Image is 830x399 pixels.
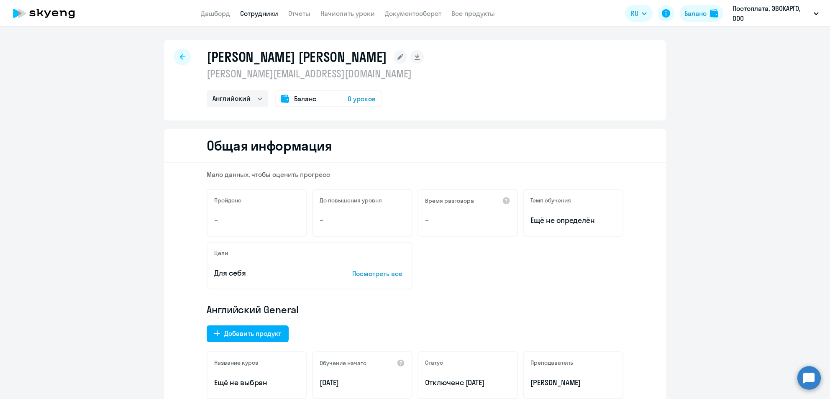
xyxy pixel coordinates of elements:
[224,328,281,338] div: Добавить продукт
[207,170,623,179] p: Мало данных, чтобы оценить прогресс
[348,94,376,104] span: 0 уроков
[425,359,443,366] h5: Статус
[294,94,316,104] span: Баланс
[684,8,707,18] div: Баланс
[425,197,474,205] h5: Время разговора
[207,325,289,342] button: Добавить продукт
[320,377,405,388] p: [DATE]
[530,359,573,366] h5: Преподаватель
[320,9,375,18] a: Начислить уроки
[320,215,405,226] p: –
[352,269,405,279] p: Посмотреть все
[425,215,510,226] p: –
[625,5,653,22] button: RU
[385,9,441,18] a: Документооборот
[733,3,810,23] p: Постоплата, ЭВОКАРГО, ООО
[288,9,310,18] a: Отчеты
[320,197,382,204] h5: До повышения уровня
[240,9,278,18] a: Сотрудники
[207,67,424,80] p: [PERSON_NAME][EMAIL_ADDRESS][DOMAIN_NAME]
[214,215,300,226] p: –
[214,197,241,204] h5: Пройдено
[530,377,616,388] p: [PERSON_NAME]
[451,9,495,18] a: Все продукты
[214,249,228,257] h5: Цели
[530,197,571,204] h5: Темп обучения
[631,8,638,18] span: RU
[530,215,616,226] span: Ещё не определён
[207,49,387,65] h1: [PERSON_NAME] [PERSON_NAME]
[214,359,259,366] h5: Название курса
[201,9,230,18] a: Дашборд
[320,359,366,367] h5: Обучение начато
[679,5,723,22] button: Балансbalance
[710,9,718,18] img: balance
[214,377,300,388] p: Ещё не выбран
[214,268,326,279] p: Для себя
[207,137,332,154] h2: Общая информация
[460,378,485,387] span: с [DATE]
[728,3,823,23] button: Постоплата, ЭВОКАРГО, ООО
[425,377,510,388] p: Отключен
[207,303,299,316] span: Английский General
